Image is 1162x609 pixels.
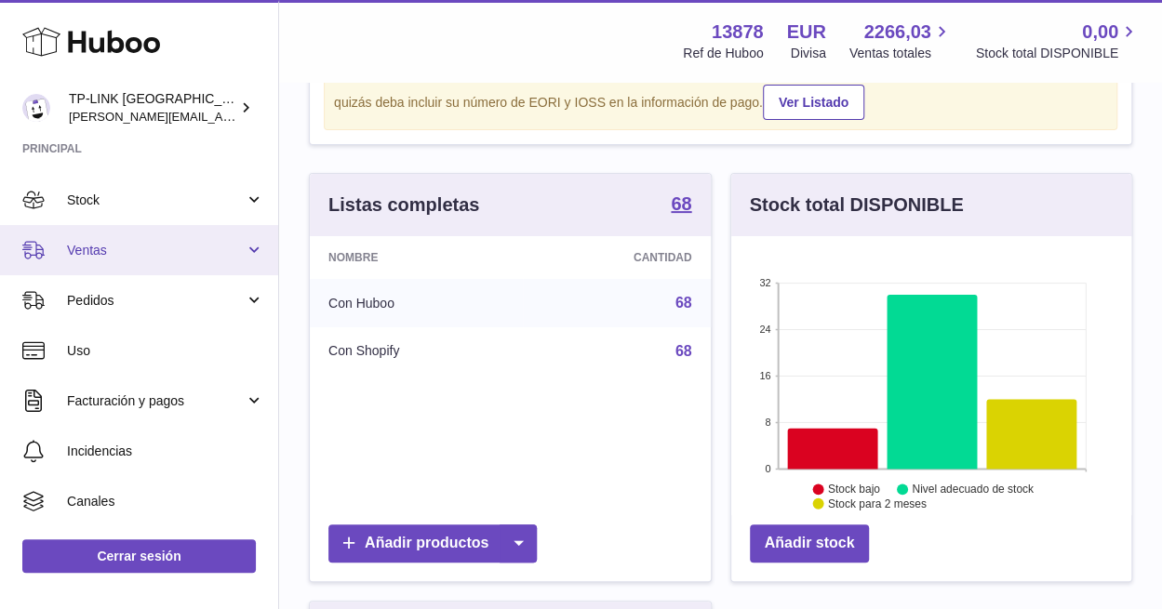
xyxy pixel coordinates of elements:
[759,370,770,381] text: 16
[69,109,373,124] span: [PERSON_NAME][EMAIL_ADDRESS][DOMAIN_NAME]
[683,45,763,62] div: Ref de Huboo
[912,483,1035,496] text: Nivel adecuado de stock
[67,342,264,360] span: Uso
[310,279,523,327] td: Con Huboo
[827,483,879,496] text: Stock bajo
[863,20,930,45] span: 2266,03
[310,236,523,279] th: Nombre
[976,20,1140,62] a: 0,00 Stock total DISPONIBLE
[328,524,537,563] a: Añadir productos
[675,295,692,311] a: 68
[765,417,770,428] text: 8
[69,90,236,126] div: TP-LINK [GEOGRAPHIC_DATA], SOCIEDAD LIMITADA
[759,324,770,335] text: 24
[750,524,870,563] a: Añadir stock
[675,343,692,359] a: 68
[67,443,264,460] span: Incidencias
[310,327,523,376] td: Con Shopify
[791,45,826,62] div: Divisa
[750,192,964,218] h3: Stock total DISPONIBLE
[671,194,691,217] a: 68
[67,292,245,310] span: Pedidos
[849,20,953,62] a: 2266,03 Ventas totales
[22,539,256,573] a: Cerrar sesión
[712,20,764,45] strong: 13878
[67,493,264,510] span: Canales
[976,45,1140,62] span: Stock total DISPONIBLE
[763,85,864,120] a: Ver Listado
[759,277,770,288] text: 32
[67,242,245,259] span: Ventas
[22,94,50,122] img: celia.yan@tp-link.com
[1082,20,1118,45] span: 0,00
[67,392,245,410] span: Facturación y pagos
[671,194,691,213] strong: 68
[328,192,479,218] h3: Listas completas
[765,463,770,474] text: 0
[849,45,953,62] span: Ventas totales
[334,65,1107,121] div: Si se trata de un envío internacional no olvide incluir información de aduanas en su Listado de P...
[523,236,711,279] th: Cantidad
[787,20,826,45] strong: EUR
[67,192,245,209] span: Stock
[827,497,926,510] text: Stock para 2 meses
